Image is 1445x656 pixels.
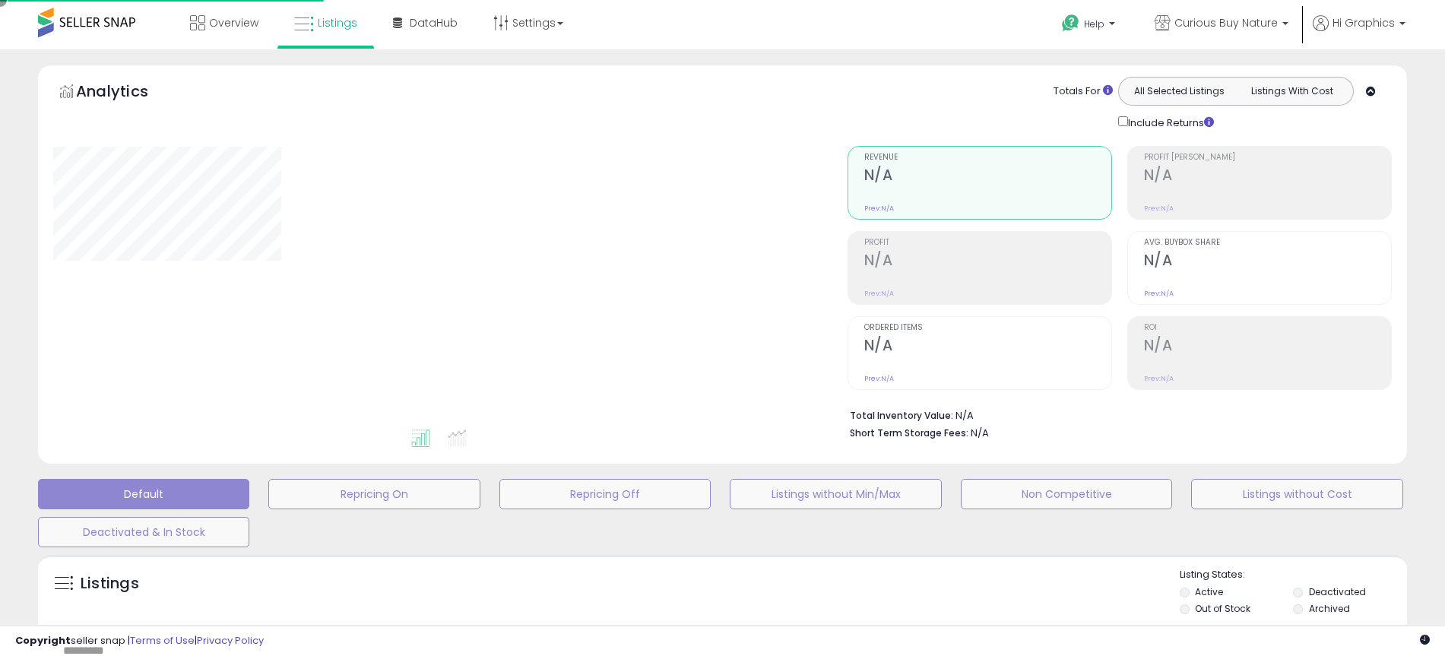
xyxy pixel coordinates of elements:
[1191,479,1402,509] button: Listings without Cost
[1144,289,1174,298] small: Prev: N/A
[1107,113,1232,131] div: Include Returns
[1144,239,1391,247] span: Avg. Buybox Share
[76,81,178,106] h5: Analytics
[1144,252,1391,272] h2: N/A
[1054,84,1113,99] div: Totals For
[961,479,1172,509] button: Non Competitive
[1084,17,1104,30] span: Help
[864,239,1111,247] span: Profit
[864,204,894,213] small: Prev: N/A
[38,517,249,547] button: Deactivated & In Stock
[730,479,941,509] button: Listings without Min/Max
[850,405,1380,423] li: N/A
[864,154,1111,162] span: Revenue
[1144,324,1391,332] span: ROI
[1061,14,1080,33] i: Get Help
[1313,15,1405,49] a: Hi Graphics
[864,324,1111,332] span: Ordered Items
[1174,15,1278,30] span: Curious Buy Nature
[268,479,480,509] button: Repricing On
[209,15,258,30] span: Overview
[1144,337,1391,357] h2: N/A
[1050,2,1130,49] a: Help
[864,374,894,383] small: Prev: N/A
[1144,166,1391,187] h2: N/A
[864,166,1111,187] h2: N/A
[1333,15,1395,30] span: Hi Graphics
[1123,81,1236,101] button: All Selected Listings
[38,479,249,509] button: Default
[1144,374,1174,383] small: Prev: N/A
[410,15,458,30] span: DataHub
[1144,154,1391,162] span: Profit [PERSON_NAME]
[864,289,894,298] small: Prev: N/A
[971,426,989,440] span: N/A
[318,15,357,30] span: Listings
[15,634,264,648] div: seller snap | |
[1144,204,1174,213] small: Prev: N/A
[1235,81,1348,101] button: Listings With Cost
[850,426,968,439] b: Short Term Storage Fees:
[15,633,71,648] strong: Copyright
[864,337,1111,357] h2: N/A
[864,252,1111,272] h2: N/A
[499,479,711,509] button: Repricing Off
[850,409,953,422] b: Total Inventory Value:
